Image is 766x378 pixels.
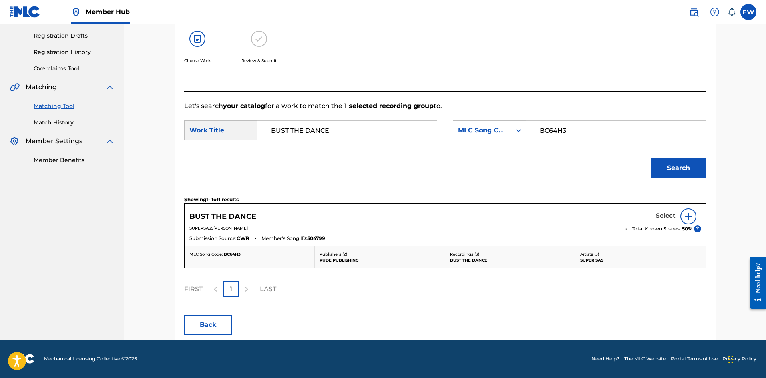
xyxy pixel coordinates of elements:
[342,102,434,110] strong: 1 selected recording group
[656,212,676,220] h5: Select
[251,31,267,47] img: 173f8e8b57e69610e344.svg
[189,252,223,257] span: MLC Song Code:
[580,251,701,257] p: Artists ( 3 )
[261,235,307,242] span: Member's Song ID:
[320,251,440,257] p: Publishers ( 2 )
[624,355,666,362] a: The MLC Website
[184,315,232,335] button: Back
[740,4,756,20] div: User Menu
[26,136,82,146] span: Member Settings
[10,82,20,92] img: Matching
[726,340,766,378] iframe: Chat Widget
[10,136,19,146] img: Member Settings
[307,235,325,242] span: 504799
[10,354,34,364] img: logo
[223,102,265,110] strong: your catalog
[34,64,115,73] a: Overclaims Tool
[686,4,702,20] a: Public Search
[184,101,706,111] p: Let's search for a work to match the to.
[728,8,736,16] div: Notifications
[707,4,723,20] div: Help
[10,6,40,18] img: MLC Logo
[722,355,756,362] a: Privacy Policy
[105,82,115,92] img: expand
[86,7,130,16] span: Member Hub
[671,355,718,362] a: Portal Terms of Use
[682,225,692,232] span: 50 %
[710,7,720,17] img: help
[184,196,239,203] p: Showing 1 - 1 of 1 results
[224,252,241,257] span: BC64H3
[189,226,248,231] span: SUPERSASS[PERSON_NAME]
[184,58,211,64] p: Choose Work
[34,156,115,164] a: Member Benefits
[591,355,619,362] a: Need Help?
[651,158,706,178] button: Search
[580,257,701,263] p: SUPER SAS
[44,355,137,362] span: Mechanical Licensing Collective © 2025
[237,235,249,242] span: CWR
[189,212,256,221] h5: BUST THE DANCE
[450,251,571,257] p: Recordings ( 3 )
[260,284,276,294] p: LAST
[320,257,440,263] p: RUDE PUBLISHING
[184,284,203,294] p: FIRST
[184,111,706,192] form: Search Form
[728,348,733,372] div: Drag
[694,225,701,232] span: ?
[450,257,571,263] p: BUST THE DANCE
[230,284,232,294] p: 1
[34,32,115,40] a: Registration Drafts
[26,82,57,92] span: Matching
[189,31,205,47] img: 26af456c4569493f7445.svg
[241,58,277,64] p: Review & Submit
[684,212,693,221] img: info
[689,7,699,17] img: search
[632,225,682,232] span: Total Known Shares:
[71,7,81,17] img: Top Rightsholder
[105,136,115,146] img: expand
[34,118,115,127] a: Match History
[34,102,115,110] a: Matching Tool
[744,251,766,315] iframe: Resource Center
[34,48,115,56] a: Registration History
[458,126,507,135] div: MLC Song Code
[189,235,237,242] span: Submission Source:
